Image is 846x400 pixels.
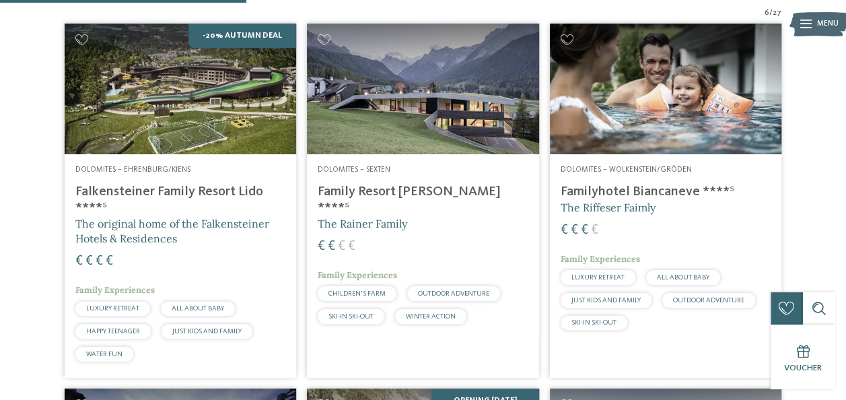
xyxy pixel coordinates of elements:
span: € [591,224,598,237]
span: The original home of the Falkensteiner Hotels & Residences [75,217,269,245]
span: OUTDOOR ADVENTURE [418,290,489,297]
h4: Falkensteiner Family Resort Lido ****ˢ [75,184,285,216]
span: € [85,255,93,268]
span: Family Experiences [318,269,397,281]
span: € [75,255,83,268]
span: € [561,224,568,237]
span: SKI-IN SKI-OUT [571,319,616,326]
a: Looking for family hotels? Find the best ones here! -20% Autumn Deal Dolomites – Ehrenburg/Kiens ... [65,24,296,377]
span: Family Experiences [561,253,640,265]
span: LUXURY RETREAT [571,274,625,281]
span: CHILDREN’S FARM [328,290,386,297]
span: Dolomites – Sexten [318,166,390,174]
span: / [769,8,773,19]
span: 27 [773,8,781,19]
img: Looking for family hotels? Find the best ones here! [550,24,781,154]
span: € [328,240,335,253]
span: LUXURY RETREAT [86,305,139,312]
span: SKI-IN SKI-OUT [328,313,374,320]
span: € [581,224,588,237]
a: Voucher [771,325,835,389]
span: € [348,240,355,253]
span: The Riffeser Faimly [561,201,656,214]
span: 6 [765,8,769,19]
a: Looking for family hotels? Find the best ones here! Dolomites – Wolkenstein/Gröden Familyhotel Bi... [550,24,781,377]
h4: Family Resort [PERSON_NAME] ****ˢ [318,184,528,216]
span: HAPPY TEENAGER [86,328,140,335]
span: Dolomites – Wolkenstein/Gröden [561,166,692,174]
span: Dolomites – Ehrenburg/Kiens [75,166,190,174]
span: € [106,255,113,268]
span: € [318,240,325,253]
img: Looking for family hotels? Find the best ones here! [65,24,296,154]
span: WINTER ACTION [406,313,456,320]
span: JUST KIDS AND FAMILY [571,297,641,304]
img: Family Resort Rainer ****ˢ [307,24,538,154]
span: ALL ABOUT BABY [172,305,224,312]
span: JUST KIDS AND FAMILY [172,328,242,335]
span: € [571,224,578,237]
span: OUTDOOR ADVENTURE [673,297,744,304]
span: Voucher [784,364,822,372]
span: The Rainer Family [318,217,407,230]
span: ALL ABOUT BABY [657,274,709,281]
a: Looking for family hotels? Find the best ones here! Dolomites – Sexten Family Resort [PERSON_NAME... [307,24,538,377]
span: WATER FUN [86,351,122,358]
h4: Familyhotel Biancaneve ****ˢ [561,184,771,200]
span: Family Experiences [75,284,155,296]
span: € [96,255,103,268]
span: € [338,240,345,253]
